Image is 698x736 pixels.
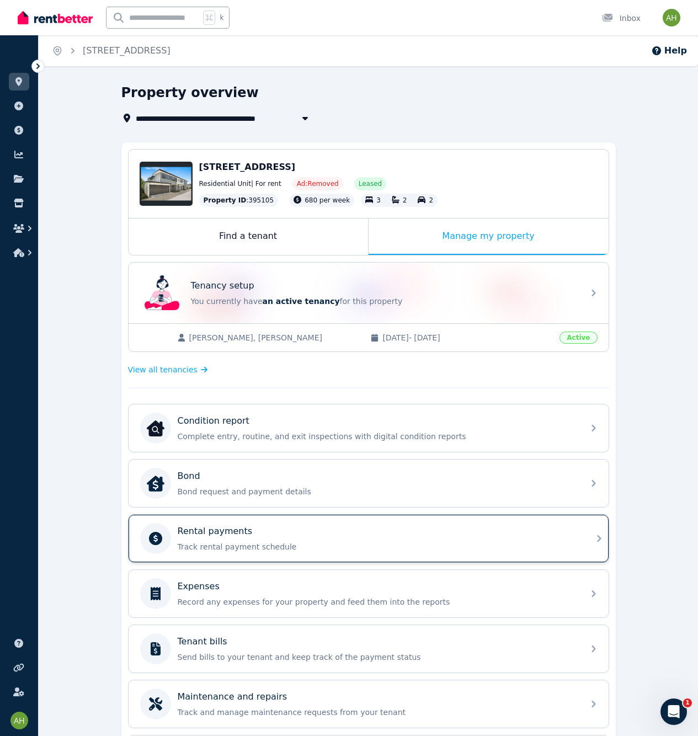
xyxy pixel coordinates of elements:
[178,652,577,663] p: Send bills to your tenant and keep track of the payment status
[83,45,170,56] a: [STREET_ADDRESS]
[178,596,577,607] p: Record any expenses for your property and feed them into the reports
[147,474,164,492] img: Bond
[10,712,28,729] img: Alan Heywood
[220,13,223,22] span: k
[128,364,198,375] span: View all tenancies
[145,275,180,311] img: Tenancy setup
[199,179,281,188] span: Residential Unit | For rent
[129,680,609,728] a: Maintenance and repairsTrack and manage maintenance requests from your tenant
[129,515,609,562] a: Rental paymentsTrack rental payment schedule
[560,332,597,344] span: Active
[178,525,253,538] p: Rental payments
[651,44,687,57] button: Help
[403,196,407,204] span: 2
[305,196,350,204] span: 680 per week
[178,414,249,428] p: Condition report
[178,470,200,483] p: Bond
[129,218,368,255] div: Find a tenant
[660,698,687,725] iframe: Intercom live chat
[129,263,609,323] a: Tenancy setupTenancy setupYou currently havean active tenancyfor this property
[683,698,692,707] span: 1
[663,9,680,26] img: Alan Heywood
[369,218,609,255] div: Manage my property
[129,460,609,507] a: BondBondBond request and payment details
[178,635,227,648] p: Tenant bills
[199,194,279,207] div: : 395105
[429,196,433,204] span: 2
[263,297,340,306] span: an active tenancy
[359,179,382,188] span: Leased
[129,570,609,617] a: ExpensesRecord any expenses for your property and feed them into the reports
[382,332,553,343] span: [DATE] - [DATE]
[204,196,247,205] span: Property ID
[147,419,164,437] img: Condition report
[297,179,339,188] span: Ad: Removed
[191,279,254,292] p: Tenancy setup
[178,580,220,593] p: Expenses
[128,364,208,375] a: View all tenancies
[39,35,184,66] nav: Breadcrumb
[602,13,641,24] div: Inbox
[199,162,296,172] span: [STREET_ADDRESS]
[178,431,577,442] p: Complete entry, routine, and exit inspections with digital condition reports
[376,196,381,204] span: 3
[121,84,259,102] h1: Property overview
[191,296,577,307] p: You currently have for this property
[129,625,609,673] a: Tenant billsSend bills to your tenant and keep track of the payment status
[178,541,577,552] p: Track rental payment schedule
[178,486,577,497] p: Bond request and payment details
[18,9,93,26] img: RentBetter
[129,404,609,452] a: Condition reportCondition reportComplete entry, routine, and exit inspections with digital condit...
[178,690,287,703] p: Maintenance and repairs
[178,707,577,718] p: Track and manage maintenance requests from your tenant
[189,332,360,343] span: [PERSON_NAME], [PERSON_NAME]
